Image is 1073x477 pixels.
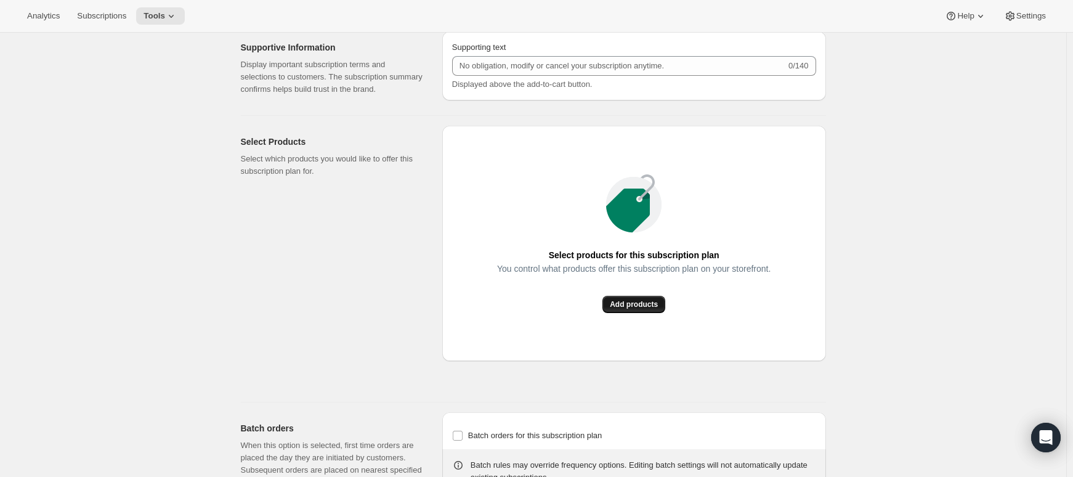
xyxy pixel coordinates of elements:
[241,136,423,148] h2: Select Products
[77,11,126,21] span: Subscriptions
[937,7,994,25] button: Help
[997,7,1053,25] button: Settings
[144,11,165,21] span: Tools
[452,79,593,89] span: Displayed above the add-to-cart button.
[241,153,423,177] p: Select which products you would like to offer this subscription plan for.
[136,7,185,25] button: Tools
[549,247,719,264] span: Select products for this subscription plan
[1031,423,1061,452] div: Open Intercom Messenger
[957,11,974,21] span: Help
[468,431,602,440] span: Batch orders for this subscription plan
[1016,11,1046,21] span: Settings
[452,43,506,52] span: Supporting text
[452,56,786,76] input: No obligation, modify or cancel your subscription anytime.
[27,11,60,21] span: Analytics
[610,300,658,309] span: Add products
[241,41,423,54] h2: Supportive Information
[497,260,771,277] span: You control what products offer this subscription plan on your storefront.
[241,422,423,434] h2: Batch orders
[602,296,665,313] button: Add products
[70,7,134,25] button: Subscriptions
[241,59,423,96] p: Display important subscription terms and selections to customers. The subscription summary confir...
[20,7,67,25] button: Analytics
